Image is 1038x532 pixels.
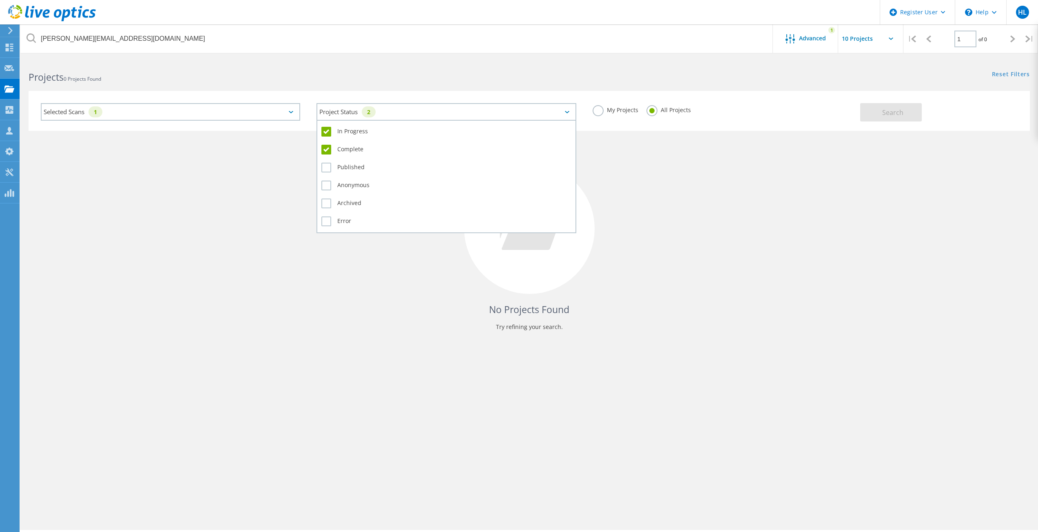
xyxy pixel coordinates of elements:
[37,303,1022,316] h4: No Projects Found
[41,103,300,121] div: Selected Scans
[882,108,903,117] span: Search
[646,105,691,113] label: All Projects
[799,35,826,41] span: Advanced
[860,103,922,121] button: Search
[89,106,102,117] div: 1
[903,24,920,53] div: |
[37,320,1022,333] p: Try refining your search.
[20,24,773,53] input: Search projects by name, owner, ID, company, etc
[1021,24,1038,53] div: |
[321,163,571,172] label: Published
[64,75,101,82] span: 0 Projects Found
[321,181,571,190] label: Anonymous
[29,71,64,84] b: Projects
[321,199,571,208] label: Archived
[965,9,972,16] svg: \n
[321,145,571,155] label: Complete
[316,103,576,121] div: Project Status
[992,71,1030,78] a: Reset Filters
[362,106,376,117] div: 2
[8,17,96,23] a: Live Optics Dashboard
[321,127,571,137] label: In Progress
[1018,9,1027,15] span: HL
[978,36,987,43] span: of 0
[321,216,571,226] label: Error
[593,105,638,113] label: My Projects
